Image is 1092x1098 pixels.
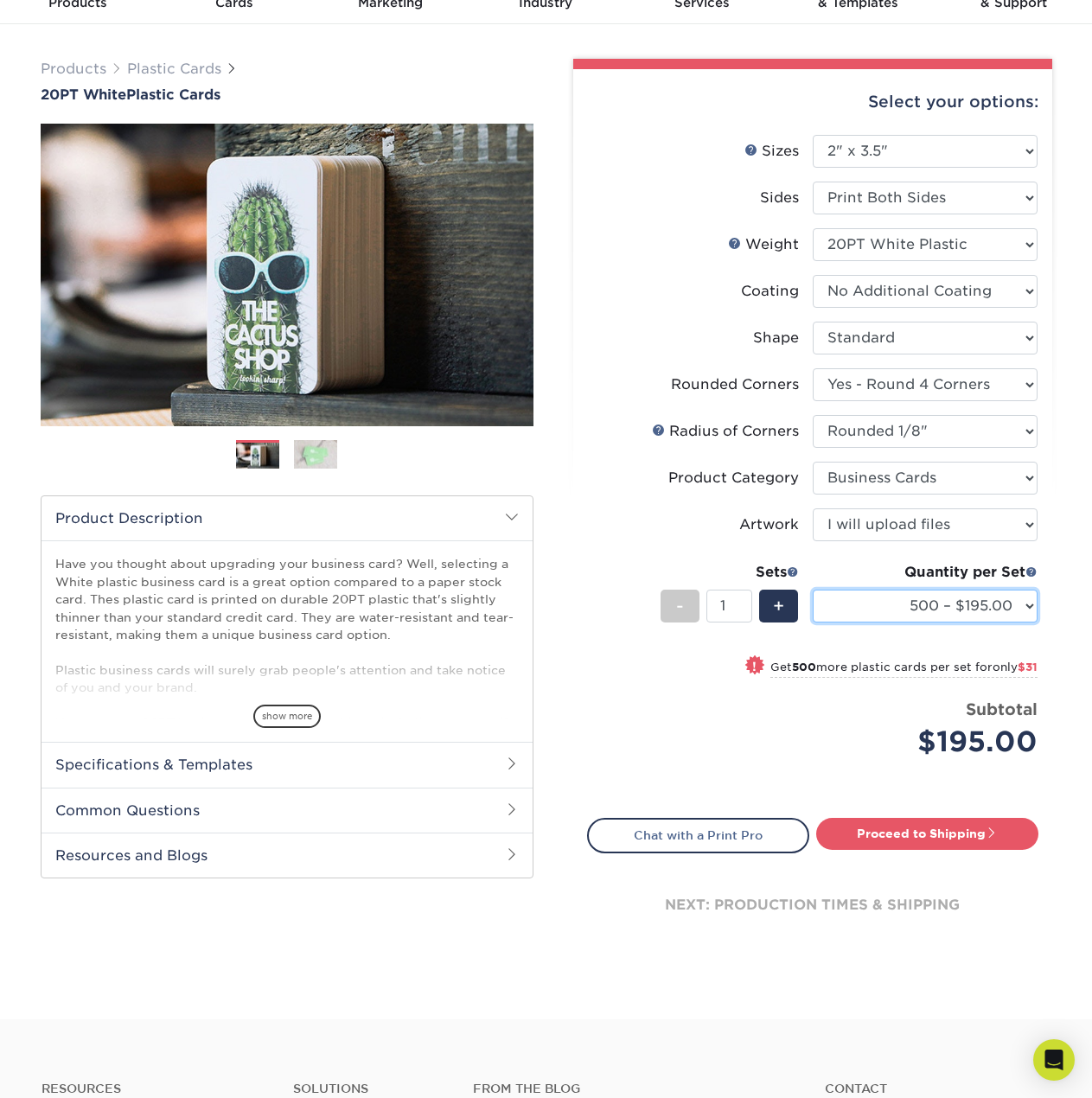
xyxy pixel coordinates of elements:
[42,496,533,540] h2: Product Description
[668,468,799,488] div: Product Category
[294,439,337,469] img: Plastic Cards 02
[744,141,799,162] div: Sizes
[42,742,533,787] h2: Specifications & Templates
[728,234,799,255] div: Weight
[42,833,533,878] h2: Resources and Blogs
[826,721,1038,763] div: $195.00
[816,818,1038,849] a: Proceed to Shipping
[676,593,684,619] span: -
[42,1082,267,1096] h4: Resources
[1018,661,1038,673] span: $31
[1033,1039,1075,1081] div: Open Intercom Messenger
[41,86,533,103] a: 20PT WhitePlastic Cards
[752,657,757,675] span: !
[41,86,533,103] h1: Plastic Cards
[652,421,799,442] div: Radius of Corners
[993,661,1038,673] span: only
[41,105,533,445] img: 20PT White 01
[760,188,799,208] div: Sides
[41,86,126,103] span: 20PT White
[661,562,799,583] div: Sets
[813,562,1038,583] div: Quantity per Set
[671,374,799,395] div: Rounded Corners
[473,1082,778,1096] h4: From the Blog
[773,593,784,619] span: +
[42,788,533,833] h2: Common Questions
[587,69,1038,135] div: Select your options:
[792,661,816,673] strong: 500
[753,328,799,348] div: Shape
[127,61,221,77] a: Plastic Cards
[587,853,1038,957] div: next: production times & shipping
[739,514,799,535] div: Artwork
[741,281,799,302] div: Coating
[825,1082,1050,1096] a: Contact
[236,441,279,471] img: Plastic Cards 01
[253,705,321,728] span: show more
[55,555,519,1031] p: Have you thought about upgrading your business card? Well, selecting a White plastic business car...
[293,1082,447,1096] h4: Solutions
[770,661,1038,678] small: Get more plastic cards per set for
[587,818,809,852] a: Chat with a Print Pro
[966,699,1038,718] strong: Subtotal
[41,61,106,77] a: Products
